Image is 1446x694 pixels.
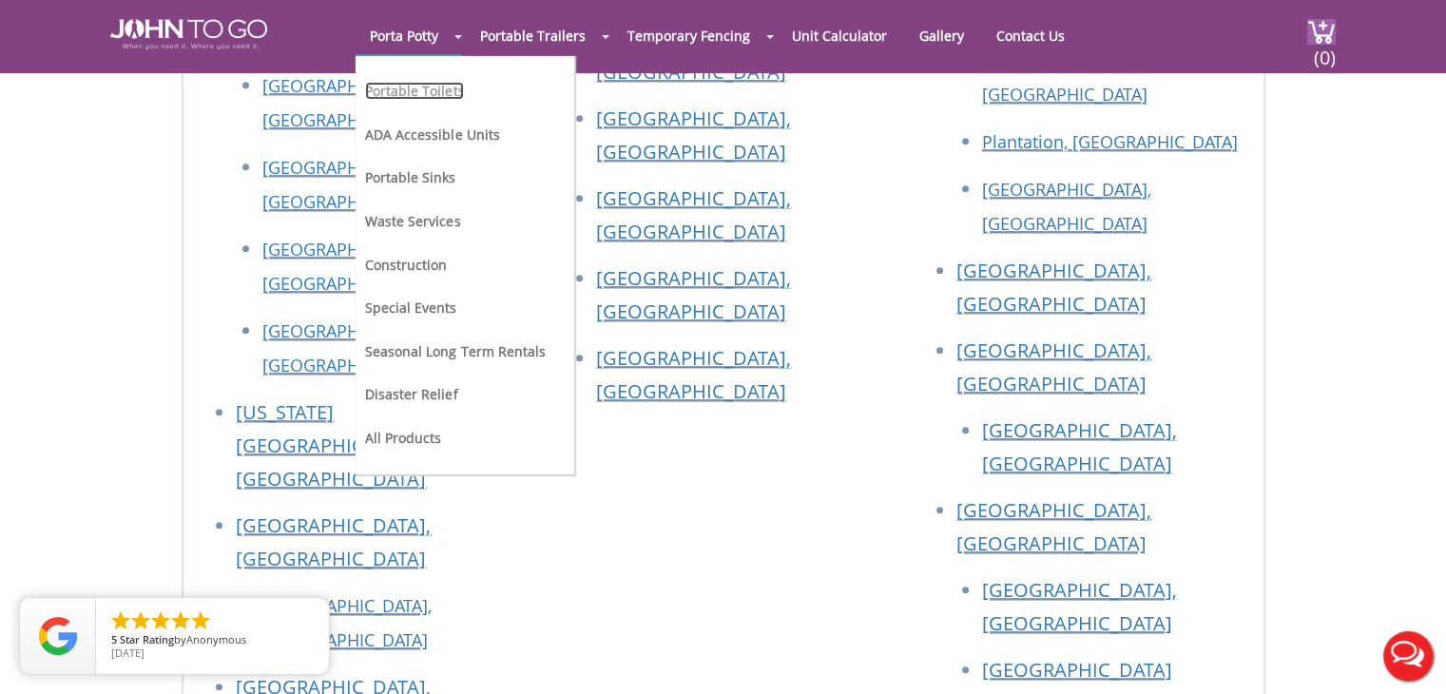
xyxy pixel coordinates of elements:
[596,26,791,85] a: [GEOGRAPHIC_DATA], [GEOGRAPHIC_DATA]
[466,17,600,54] a: Portable Trailers
[189,609,212,632] li: 
[149,609,172,632] li: 
[111,634,314,647] span: by
[186,632,246,646] span: Anonymous
[905,17,978,54] a: Gallery
[356,17,453,54] a: Porta Potty
[596,106,791,164] a: [GEOGRAPHIC_DATA], [GEOGRAPHIC_DATA]
[39,617,77,655] img: Review Rating
[982,130,1238,153] a: Plantation, [GEOGRAPHIC_DATA]
[613,17,764,54] a: Temporary Fencing
[982,417,1177,476] a: [GEOGRAPHIC_DATA], [GEOGRAPHIC_DATA]
[596,345,791,404] a: [GEOGRAPHIC_DATA], [GEOGRAPHIC_DATA]
[778,17,901,54] a: Unit Calculator
[262,74,432,131] a: [GEOGRAPHIC_DATA], [GEOGRAPHIC_DATA]
[120,632,174,646] span: Star Rating
[596,265,791,324] a: [GEOGRAPHIC_DATA], [GEOGRAPHIC_DATA]
[956,258,1151,317] a: [GEOGRAPHIC_DATA], [GEOGRAPHIC_DATA]
[1307,19,1336,45] img: cart a
[109,609,132,632] li: 
[111,632,117,646] span: 5
[956,497,1151,556] a: [GEOGRAPHIC_DATA], [GEOGRAPHIC_DATA]
[596,185,791,244] a: [GEOGRAPHIC_DATA], [GEOGRAPHIC_DATA]
[129,609,152,632] li: 
[262,156,432,213] a: [GEOGRAPHIC_DATA], [GEOGRAPHIC_DATA]
[1313,29,1336,70] span: (0)
[982,48,1147,106] a: Pembroke Pines, [GEOGRAPHIC_DATA]
[236,399,431,492] a: [US_STATE][GEOGRAPHIC_DATA], [GEOGRAPHIC_DATA]
[169,609,192,632] li: 
[262,594,432,651] a: [GEOGRAPHIC_DATA], [GEOGRAPHIC_DATA]
[982,178,1151,235] a: [GEOGRAPHIC_DATA], [GEOGRAPHIC_DATA]
[982,577,1177,636] a: [GEOGRAPHIC_DATA], [GEOGRAPHIC_DATA]
[262,238,432,295] a: [GEOGRAPHIC_DATA], [GEOGRAPHIC_DATA]
[262,319,432,376] a: [GEOGRAPHIC_DATA], [GEOGRAPHIC_DATA]
[982,17,1079,54] a: Contact Us
[1370,618,1446,694] button: Live Chat
[111,646,145,660] span: [DATE]
[956,337,1151,396] a: [GEOGRAPHIC_DATA], [GEOGRAPHIC_DATA]
[110,19,267,49] img: JOHN to go
[236,512,431,571] a: [GEOGRAPHIC_DATA], [GEOGRAPHIC_DATA]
